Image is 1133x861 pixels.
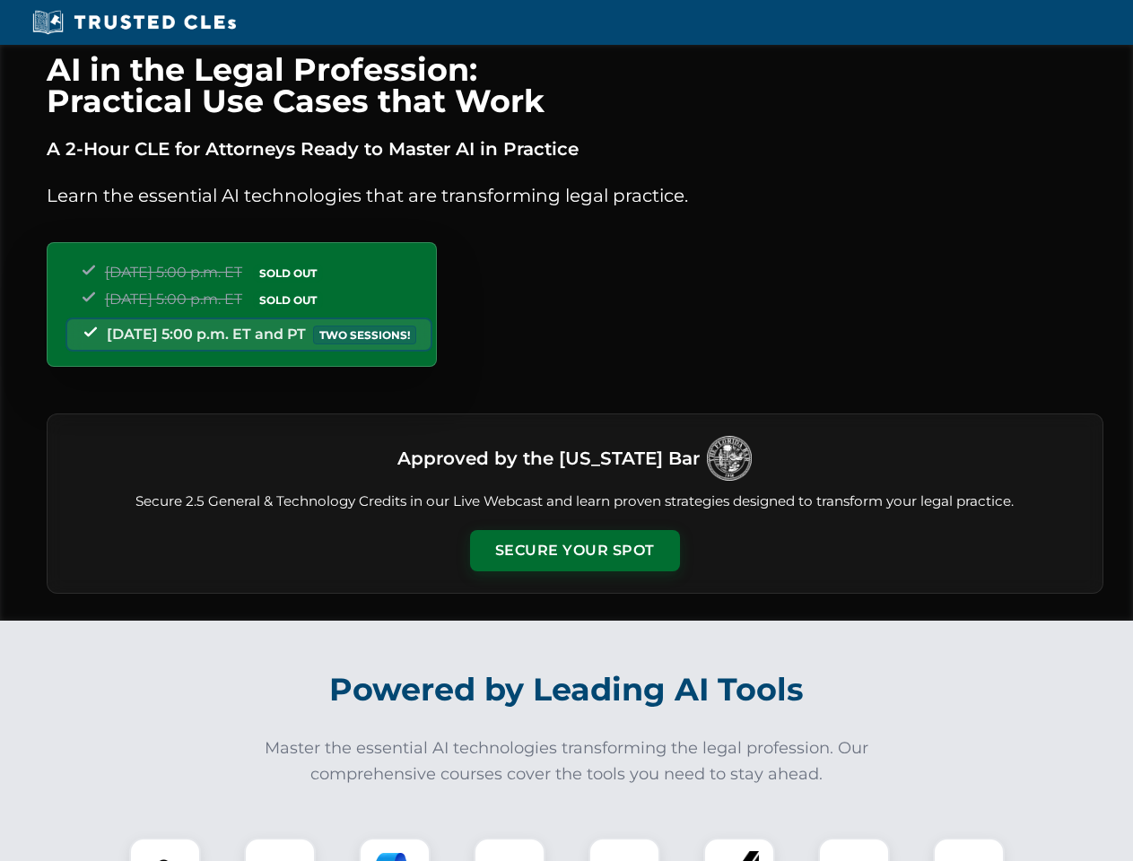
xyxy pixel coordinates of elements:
h2: Powered by Leading AI Tools [70,658,1064,721]
p: Secure 2.5 General & Technology Credits in our Live Webcast and learn proven strategies designed ... [69,491,1081,512]
span: SOLD OUT [253,264,323,283]
h3: Approved by the [US_STATE] Bar [397,442,700,474]
span: [DATE] 5:00 p.m. ET [105,291,242,308]
h1: AI in the Legal Profession: Practical Use Cases that Work [47,54,1103,117]
span: [DATE] 5:00 p.m. ET [105,264,242,281]
p: Learn the essential AI technologies that are transforming legal practice. [47,181,1103,210]
p: Master the essential AI technologies transforming the legal profession. Our comprehensive courses... [253,735,881,787]
p: A 2-Hour CLE for Attorneys Ready to Master AI in Practice [47,135,1103,163]
button: Secure Your Spot [470,530,680,571]
span: SOLD OUT [253,291,323,309]
img: Trusted CLEs [27,9,241,36]
img: Logo [707,436,752,481]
